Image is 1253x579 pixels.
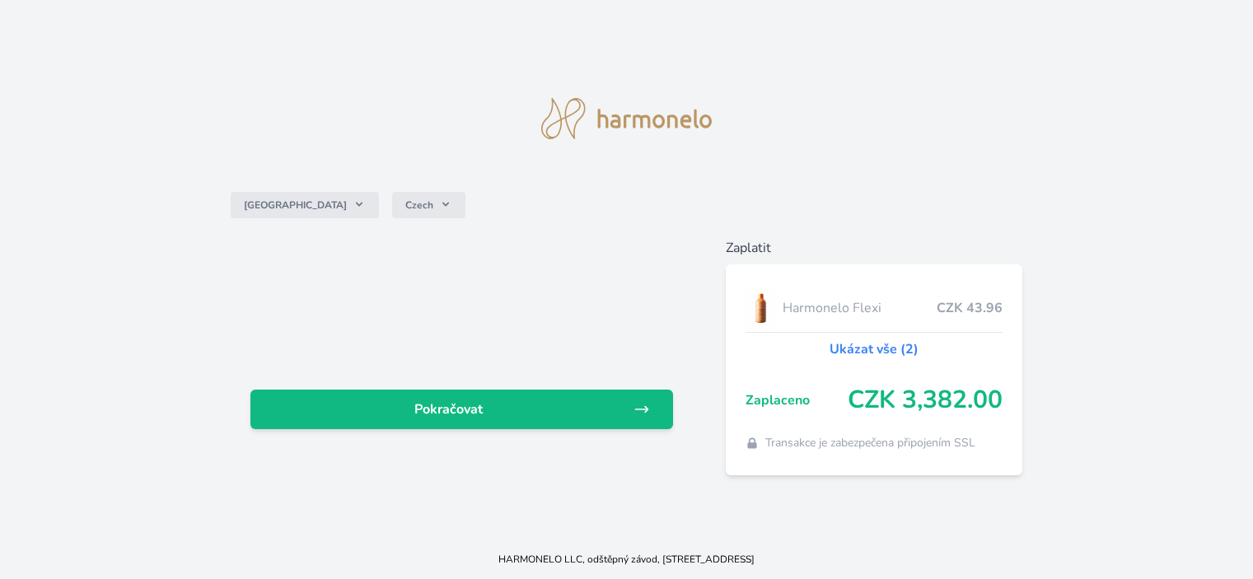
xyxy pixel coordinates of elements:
h6: Zaplatit [726,238,1022,258]
button: [GEOGRAPHIC_DATA] [231,192,379,218]
a: Pokračovat [250,390,672,429]
span: Transakce je zabezpečena připojením SSL [765,435,975,451]
span: [GEOGRAPHIC_DATA] [244,198,347,212]
span: Zaplaceno [746,390,848,410]
span: Czech [405,198,433,212]
span: CZK 3,382.00 [848,385,1003,415]
img: logo.svg [541,98,713,139]
span: Pokračovat [264,399,633,419]
span: CZK 43.96 [937,298,1003,318]
button: Czech [392,192,465,218]
img: CLEAN_FLEXI_se_stinem_x-hi_(1)-lo.jpg [746,287,777,329]
span: Harmonelo Flexi [783,298,936,318]
a: Ukázat vše (2) [830,339,919,359]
